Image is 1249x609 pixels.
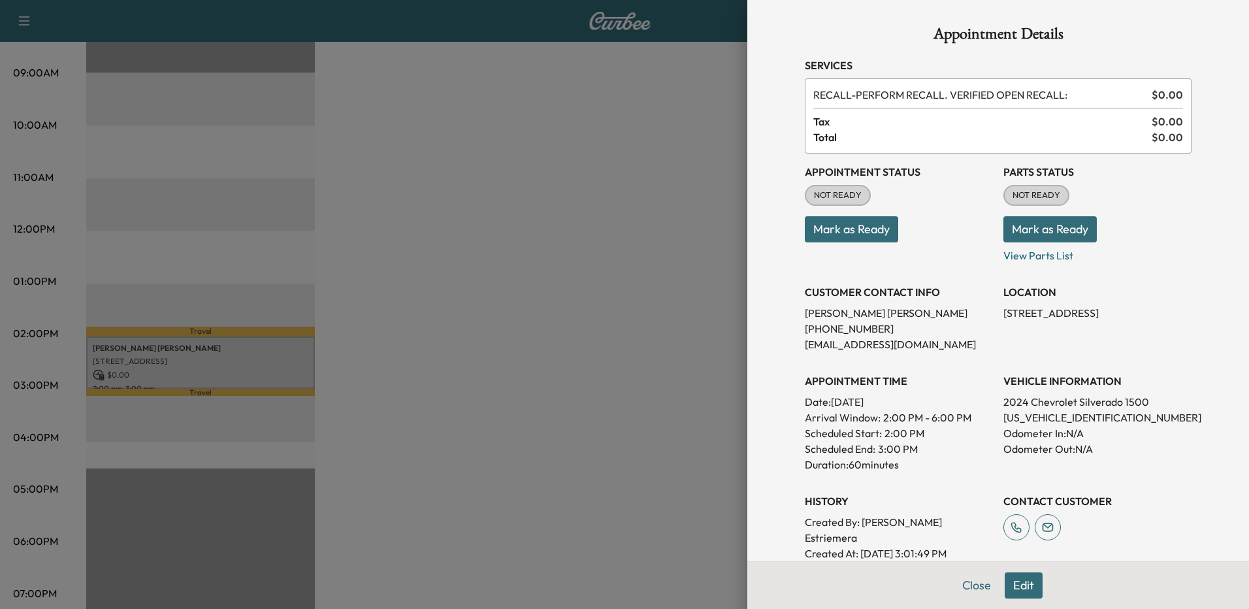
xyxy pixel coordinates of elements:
[813,129,1152,145] span: Total
[805,321,993,337] p: [PHONE_NUMBER]
[805,305,993,321] p: [PERSON_NAME] [PERSON_NAME]
[805,337,993,352] p: [EMAIL_ADDRESS][DOMAIN_NAME]
[806,189,869,202] span: NOT READY
[884,425,924,441] p: 2:00 PM
[805,441,875,457] p: Scheduled End:
[805,493,993,509] h3: History
[805,394,993,410] p: Date: [DATE]
[1003,441,1192,457] p: Odometer Out: N/A
[805,425,882,441] p: Scheduled Start:
[1003,373,1192,389] h3: VEHICLE INFORMATION
[1003,305,1192,321] p: [STREET_ADDRESS]
[805,514,993,546] p: Created By : [PERSON_NAME] Estriemera
[954,572,999,599] button: Close
[1003,493,1192,509] h3: CONTACT CUSTOMER
[1152,87,1183,103] span: $ 0.00
[805,410,993,425] p: Arrival Window:
[805,164,993,180] h3: Appointment Status
[1003,425,1192,441] p: Odometer In: N/A
[813,114,1152,129] span: Tax
[1005,572,1043,599] button: Edit
[805,58,1192,73] h3: Services
[805,216,898,242] button: Mark as Ready
[805,284,993,300] h3: CUSTOMER CONTACT INFO
[1003,410,1192,425] p: [US_VEHICLE_IDENTIFICATION_NUMBER]
[878,441,918,457] p: 3:00 PM
[805,373,993,389] h3: APPOINTMENT TIME
[883,410,971,425] span: 2:00 PM - 6:00 PM
[1003,394,1192,410] p: 2024 Chevrolet Silverado 1500
[805,546,993,561] p: Created At : [DATE] 3:01:49 PM
[813,87,1146,103] span: PERFORM RECALL. VERIFIED OPEN RECALL:
[1003,242,1192,263] p: View Parts List
[805,457,993,472] p: Duration: 60 minutes
[1152,129,1183,145] span: $ 0.00
[805,26,1192,47] h1: Appointment Details
[1003,284,1192,300] h3: LOCATION
[1152,114,1183,129] span: $ 0.00
[1005,189,1068,202] span: NOT READY
[1003,216,1097,242] button: Mark as Ready
[1003,164,1192,180] h3: Parts Status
